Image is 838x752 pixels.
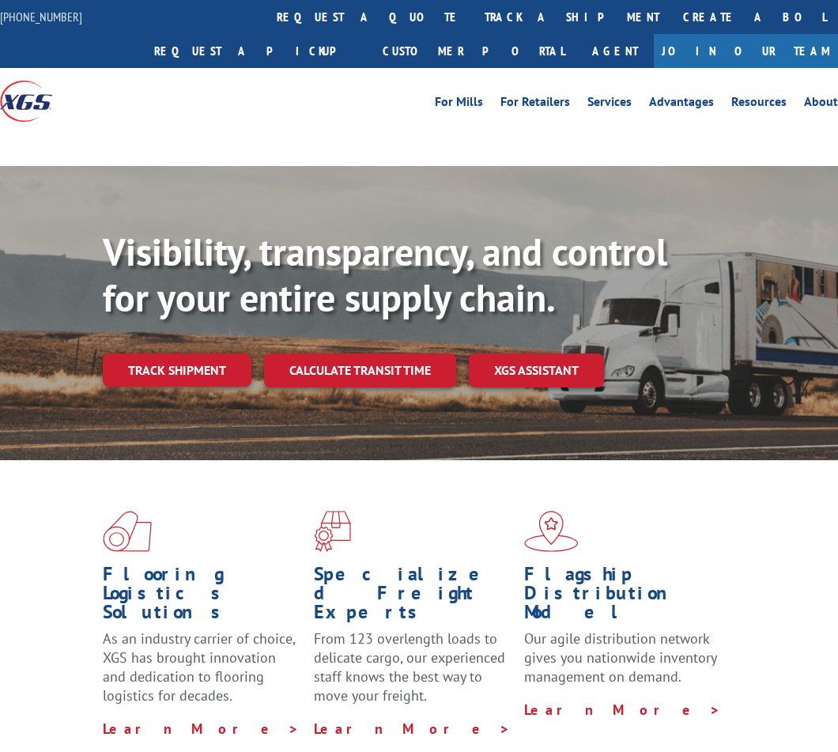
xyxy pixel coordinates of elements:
[103,511,152,552] img: xgs-icon-total-supply-chain-intelligence-red
[587,96,632,113] a: Services
[371,34,576,68] a: Customer Portal
[314,511,351,552] img: xgs-icon-focused-on-flooring-red
[103,565,302,629] h1: Flooring Logistics Solutions
[142,34,371,68] a: Request a pickup
[469,353,604,387] a: XGS ASSISTANT
[576,34,654,68] a: Agent
[804,96,838,113] a: About
[103,629,295,704] span: As an industry carrier of choice, XGS has brought innovation and dedication to flooring logistics...
[500,96,570,113] a: For Retailers
[314,720,511,738] a: Learn More >
[103,720,300,738] a: Learn More >
[314,629,513,719] p: From 123 overlength loads to delicate cargo, our experienced staff knows the best way to move you...
[435,96,483,113] a: For Mills
[103,353,251,387] a: Track shipment
[524,565,723,629] h1: Flagship Distribution Model
[654,34,838,68] a: Join Our Team
[524,701,721,719] a: Learn More >
[649,96,714,113] a: Advantages
[524,511,579,552] img: xgs-icon-flagship-distribution-model-red
[524,629,716,686] span: Our agile distribution network gives you nationwide inventory management on demand.
[731,96,787,113] a: Resources
[314,565,513,629] h1: Specialized Freight Experts
[103,227,667,322] b: Visibility, transparency, and control for your entire supply chain.
[264,353,456,387] a: Calculate transit time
